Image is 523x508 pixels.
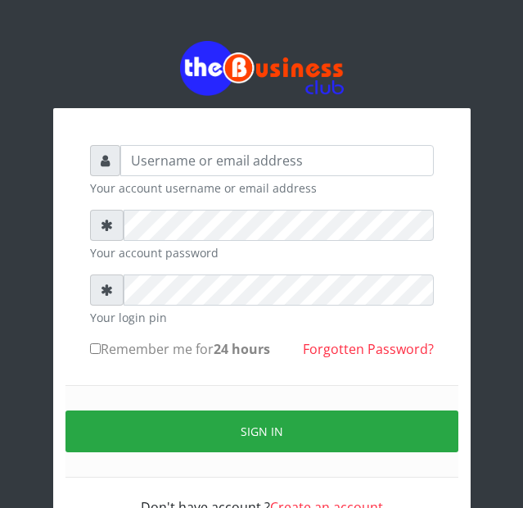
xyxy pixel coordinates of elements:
input: Remember me for24 hours [90,343,101,354]
label: Remember me for [90,339,270,359]
a: Forgotten Password? [303,340,434,358]
small: Your account password [90,244,434,261]
input: Username or email address [120,145,434,176]
small: Your login pin [90,309,434,326]
small: Your account username or email address [90,179,434,197]
b: 24 hours [214,340,270,358]
button: Sign in [65,410,458,452]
